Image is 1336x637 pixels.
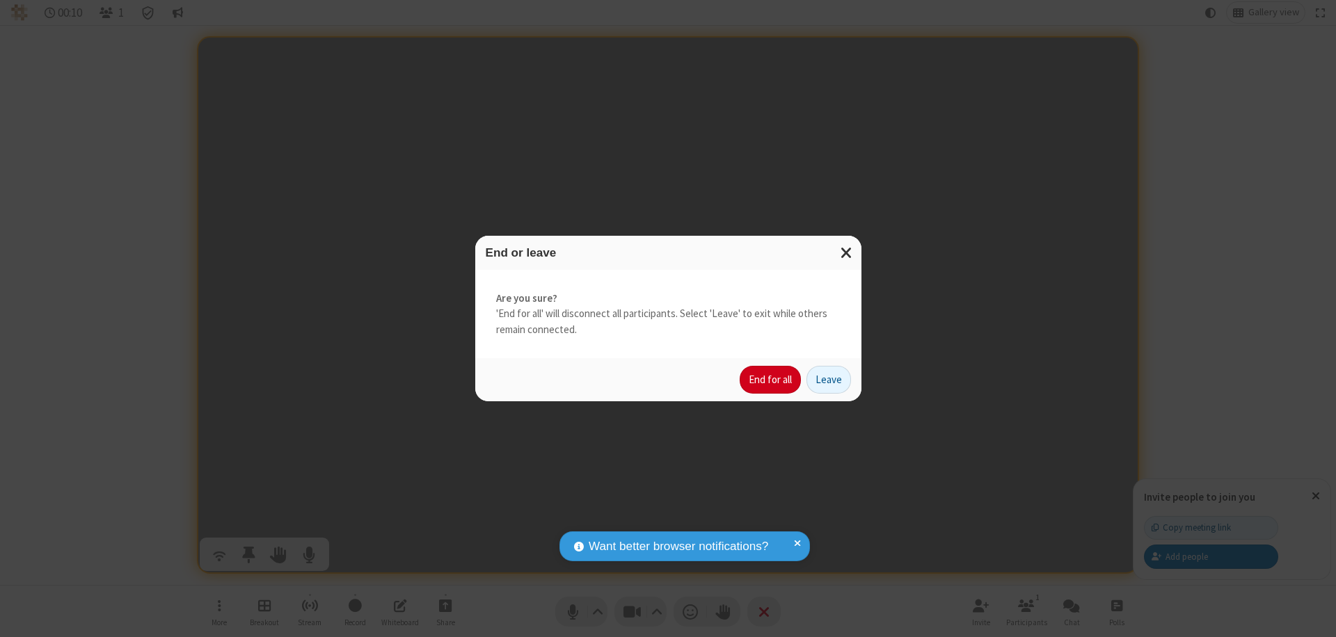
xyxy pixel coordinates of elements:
button: Leave [806,366,851,394]
button: End for all [740,366,801,394]
span: Want better browser notifications? [589,538,768,556]
h3: End or leave [486,246,851,259]
div: 'End for all' will disconnect all participants. Select 'Leave' to exit while others remain connec... [475,270,861,359]
strong: Are you sure? [496,291,841,307]
button: Close modal [832,236,861,270]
